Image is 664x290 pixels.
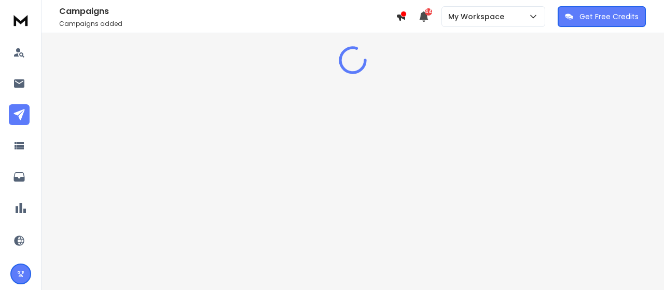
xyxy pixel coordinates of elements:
button: Get Free Credits [558,6,646,27]
span: 44 [425,8,432,16]
img: logo [10,10,31,30]
p: Get Free Credits [579,11,639,22]
p: My Workspace [448,11,508,22]
h1: Campaigns [59,5,396,18]
p: Campaigns added [59,20,396,28]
